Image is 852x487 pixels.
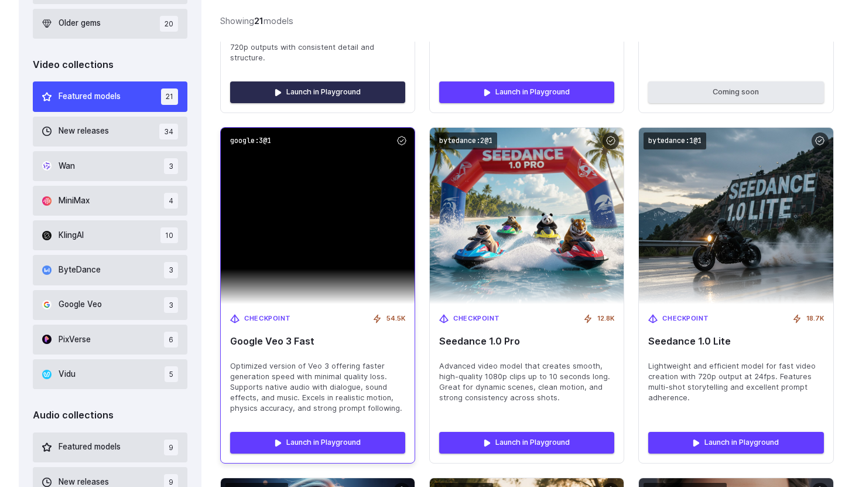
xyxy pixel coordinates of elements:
[59,368,76,381] span: Vidu
[59,195,90,207] span: MiniMax
[33,432,188,462] button: Featured models 9
[430,128,624,304] img: Seedance 1.0 Pro
[648,81,823,103] button: Coming soon
[164,193,178,209] span: 4
[648,336,823,347] span: Seedance 1.0 Lite
[59,229,84,242] span: KlingAI
[220,14,293,28] div: Showing models
[33,359,188,389] button: Vidu 5
[160,227,178,243] span: 10
[644,132,706,149] code: bytedance:1@1
[33,57,188,73] div: Video collections
[33,255,188,285] button: ByteDance 3
[439,361,614,403] span: Advanced video model that creates smooth, high-quality 1080p clips up to 10 seconds long. Great f...
[59,160,75,173] span: Wan
[434,132,497,149] code: bytedance:2@1
[230,336,405,347] span: Google Veo 3 Fast
[453,314,500,324] span: Checkpoint
[648,432,823,453] a: Launch in Playground
[59,264,101,277] span: ByteDance
[59,17,101,30] span: Older gems
[254,16,264,26] strong: 21
[597,314,614,324] span: 12.8K
[439,432,614,453] a: Launch in Playground
[386,314,405,324] span: 54.5K
[230,81,405,103] a: Launch in Playground
[662,314,709,324] span: Checkpoint
[161,88,178,104] span: 21
[164,158,178,174] span: 3
[33,81,188,111] button: Featured models 21
[244,314,291,324] span: Checkpoint
[439,336,614,347] span: Seedance 1.0 Pro
[164,332,178,348] span: 6
[33,325,188,355] button: PixVerse 6
[159,124,178,139] span: 34
[59,298,102,311] span: Google Veo
[165,366,178,382] span: 5
[59,90,121,103] span: Featured models
[806,314,824,324] span: 18.7K
[439,81,614,103] a: Launch in Playground
[225,132,276,149] code: google:3@1
[230,432,405,453] a: Launch in Playground
[648,361,823,403] span: Lightweight and efficient model for fast video creation with 720p output at 24fps. Features multi...
[59,333,91,346] span: PixVerse
[33,186,188,216] button: MiniMax 4
[33,117,188,147] button: New releases 34
[164,262,178,278] span: 3
[160,16,178,32] span: 20
[59,441,121,454] span: Featured models
[33,290,188,320] button: Google Veo 3
[33,408,188,423] div: Audio collections
[59,125,109,138] span: New releases
[639,128,833,304] img: Seedance 1.0 Lite
[33,151,188,181] button: Wan 3
[164,297,178,313] span: 3
[33,9,188,39] button: Older gems 20
[164,440,178,455] span: 9
[33,220,188,250] button: KlingAI 10
[230,361,405,414] span: Optimized version of Veo 3 offering faster generation speed with minimal quality loss. Supports n...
